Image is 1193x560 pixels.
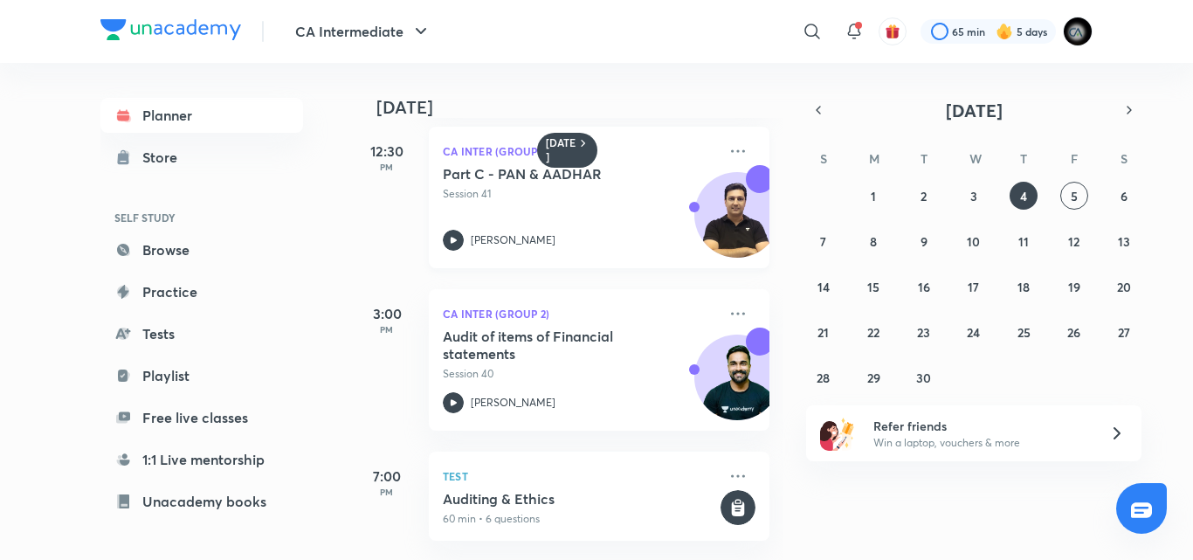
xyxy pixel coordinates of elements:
abbr: September 26, 2025 [1067,324,1080,341]
h6: Refer friends [873,417,1088,435]
button: September 21, 2025 [810,318,838,346]
button: September 12, 2025 [1060,227,1088,255]
a: 1:1 Live mentorship [100,442,303,477]
abbr: September 20, 2025 [1117,279,1131,295]
p: [PERSON_NAME] [471,232,555,248]
abbr: Wednesday [969,150,982,167]
button: September 17, 2025 [960,273,988,301]
abbr: September 27, 2025 [1118,324,1130,341]
button: September 4, 2025 [1010,182,1038,210]
abbr: September 23, 2025 [917,324,930,341]
button: September 5, 2025 [1060,182,1088,210]
button: [DATE] [831,98,1117,122]
button: September 16, 2025 [910,273,938,301]
a: Practice [100,274,303,309]
button: September 2, 2025 [910,182,938,210]
button: September 19, 2025 [1060,273,1088,301]
img: Avatar [695,344,779,428]
abbr: September 29, 2025 [867,370,880,386]
abbr: September 7, 2025 [820,233,826,250]
h5: 7:00 [352,466,422,487]
abbr: September 30, 2025 [916,370,931,386]
abbr: September 25, 2025 [1017,324,1031,341]
button: September 14, 2025 [810,273,838,301]
a: Unacademy books [100,484,303,519]
h5: Audit of items of Financial statements [443,328,660,363]
abbr: Monday [869,150,879,167]
h4: [DATE] [376,97,787,118]
button: September 7, 2025 [810,227,838,255]
img: referral [820,416,855,451]
abbr: Friday [1071,150,1078,167]
img: Company Logo [100,19,241,40]
button: September 27, 2025 [1110,318,1138,346]
p: CA Inter (Group 2) [443,303,717,324]
button: September 8, 2025 [859,227,887,255]
a: Browse [100,232,303,267]
h6: SELF STUDY [100,203,303,232]
p: PM [352,487,422,497]
p: PM [352,162,422,172]
a: Planner [100,98,303,133]
abbr: September 17, 2025 [968,279,979,295]
abbr: September 24, 2025 [967,324,980,341]
button: September 28, 2025 [810,363,838,391]
p: Session 40 [443,366,717,382]
abbr: September 5, 2025 [1071,188,1078,204]
abbr: Sunday [820,150,827,167]
abbr: September 10, 2025 [967,233,980,250]
p: 60 min • 6 questions [443,511,717,527]
abbr: September 4, 2025 [1020,188,1027,204]
button: September 13, 2025 [1110,227,1138,255]
a: Store [100,140,303,175]
abbr: September 19, 2025 [1068,279,1080,295]
button: September 18, 2025 [1010,273,1038,301]
abbr: September 21, 2025 [817,324,829,341]
abbr: September 1, 2025 [871,188,876,204]
button: September 20, 2025 [1110,273,1138,301]
h5: 12:30 [352,141,422,162]
button: September 11, 2025 [1010,227,1038,255]
abbr: Tuesday [921,150,928,167]
button: September 1, 2025 [859,182,887,210]
h5: Part C - PAN & AADHAR [443,165,660,183]
button: September 22, 2025 [859,318,887,346]
img: avatar [885,24,900,39]
button: September 10, 2025 [960,227,988,255]
img: Avatar [695,182,779,266]
img: streak [996,23,1013,40]
button: September 24, 2025 [960,318,988,346]
button: CA Intermediate [285,14,442,49]
p: [PERSON_NAME] [471,395,555,411]
span: [DATE] [946,99,1003,122]
abbr: September 13, 2025 [1118,233,1130,250]
abbr: Thursday [1020,150,1027,167]
abbr: Saturday [1121,150,1127,167]
abbr: September 6, 2025 [1121,188,1127,204]
button: September 6, 2025 [1110,182,1138,210]
abbr: September 2, 2025 [921,188,927,204]
h5: Auditing & Ethics [443,490,717,508]
h5: 3:00 [352,303,422,324]
abbr: September 16, 2025 [918,279,930,295]
button: September 26, 2025 [1060,318,1088,346]
abbr: September 9, 2025 [921,233,928,250]
abbr: September 22, 2025 [867,324,879,341]
button: September 25, 2025 [1010,318,1038,346]
abbr: September 8, 2025 [870,233,877,250]
button: avatar [879,17,907,45]
abbr: September 28, 2025 [817,370,830,386]
abbr: September 14, 2025 [817,279,830,295]
abbr: September 3, 2025 [970,188,977,204]
p: CA Inter (Group 1) [443,141,717,162]
p: Session 41 [443,186,717,202]
button: September 15, 2025 [859,273,887,301]
button: September 3, 2025 [960,182,988,210]
a: Company Logo [100,19,241,45]
p: Test [443,466,717,487]
p: Win a laptop, vouchers & more [873,435,1088,451]
a: Tests [100,316,303,351]
p: PM [352,324,422,335]
button: September 29, 2025 [859,363,887,391]
abbr: September 11, 2025 [1018,233,1029,250]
